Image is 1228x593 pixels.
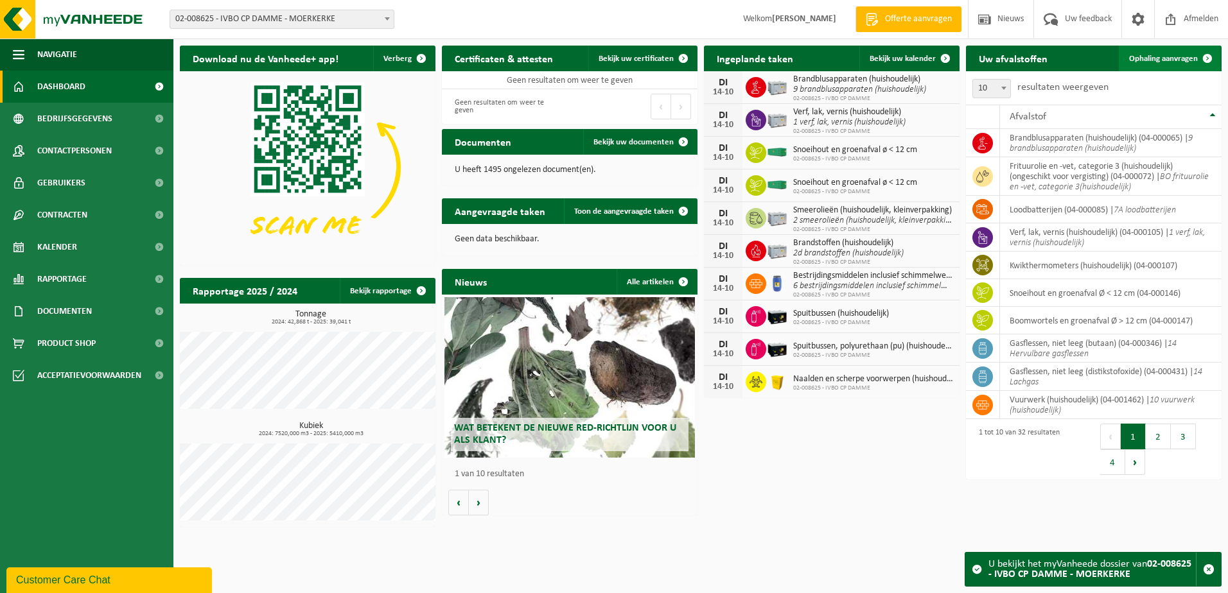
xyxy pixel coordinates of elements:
i: 14 Lachgas [1010,367,1202,387]
i: 7A loodbatterijen [1114,205,1176,215]
img: PB-LB-0680-HPE-GY-11 [766,239,788,261]
img: PB-LB-0680-HPE-GY-11 [766,206,788,228]
i: 2 smeerolieën (huishoudelijk, kleinverpakking) [793,216,957,225]
i: 1 verf, lak, vernis (huishoudelijk) [1010,228,1205,248]
span: Navigatie [37,39,77,71]
a: Bekijk uw kalender [859,46,958,71]
span: Brandstoffen (huishoudelijk) [793,238,904,248]
span: 2024: 7520,000 m3 - 2025: 5410,000 m3 [186,431,435,437]
div: DI [710,274,736,284]
td: gasflessen, niet leeg (butaan) (04-000346) | [1000,334,1222,363]
span: Product Shop [37,327,96,359]
button: Previous [1100,424,1121,449]
button: Vorige [448,490,469,515]
div: 14-10 [710,88,736,97]
img: PB-LB-0680-HPE-BK-11 [766,304,788,326]
h2: Uw afvalstoffen [966,46,1060,71]
i: 1 verf, lak, vernis (huishoudelijk) [793,117,906,127]
p: 1 van 10 resultaten [455,470,691,479]
span: 02-008625 - IVBO CP DAMME [793,291,953,299]
div: DI [710,372,736,382]
strong: 02-008625 - IVBO CP DAMME - MOERKERKE [988,559,1191,580]
h2: Nieuws [442,269,500,294]
span: Toon de aangevraagde taken [574,207,674,216]
img: PB-LB-0680-HPE-BK-11 [766,337,788,359]
span: Contactpersonen [37,135,112,167]
span: Bedrijfsgegevens [37,103,112,135]
span: 02-008625 - IVBO CP DAMME [793,319,889,327]
span: Smeerolieën (huishoudelijk, kleinverpakking) [793,205,953,216]
h2: Rapportage 2025 / 2024 [180,278,310,303]
img: HK-XC-30-GN-00 [766,146,788,157]
span: 02-008625 - IVBO CP DAMME [793,188,917,196]
span: 10 [973,80,1010,98]
i: 10 vuurwerk (huishoudelijk) [1010,395,1195,415]
span: Wat betekent de nieuwe RED-richtlijn voor u als klant? [454,423,676,445]
p: U heeft 1495 ongelezen document(en). [455,166,685,175]
td: brandblusapparaten (huishoudelijk) (04-000065) | [1000,129,1222,157]
div: 14-10 [710,350,736,359]
span: Documenten [37,295,92,327]
i: 2d brandstoffen (huishoudelijk) [793,248,904,258]
span: Spuitbussen, polyurethaan (pu) (huishoudelijk) [793,341,953,352]
div: 14-10 [710,186,736,195]
td: boomwortels en groenafval Ø > 12 cm (04-000147) [1000,307,1222,334]
a: Bekijk uw certificaten [588,46,696,71]
img: HK-XC-30-GN-00 [766,178,788,190]
h2: Download nu de Vanheede+ app! [180,46,351,71]
a: Ophaling aanvragen [1119,46,1220,71]
h2: Ingeplande taken [704,46,806,71]
span: 10 [972,79,1011,98]
div: DI [710,176,736,186]
div: 14-10 [710,252,736,261]
i: BO frituurolie en -vet, categorie 3(huishoudelijk) [1010,172,1209,192]
td: vuurwerk (huishoudelijk) (04-001462) | [1000,391,1222,419]
i: 14 Hervulbare gasflessen [1010,339,1177,359]
span: 02-008625 - IVBO CP DAMME [793,155,917,163]
span: 02-008625 - IVBO CP DAMME [793,128,906,135]
div: U bekijkt het myVanheede dossier van [988,553,1196,586]
td: gasflessen, niet leeg (distikstofoxide) (04-000431) | [1000,363,1222,391]
div: Geen resultaten om weer te geven [448,92,563,121]
td: loodbatterijen (04-000085) | [1000,196,1222,223]
label: resultaten weergeven [1017,82,1109,92]
p: Geen data beschikbaar. [455,235,685,244]
span: 2024: 42,868 t - 2025: 39,041 t [186,319,435,325]
a: Wat betekent de nieuwe RED-richtlijn voor u als klant? [444,297,695,458]
img: PB-LB-0680-HPE-GY-11 [766,75,788,97]
div: 14-10 [710,121,736,130]
div: DI [710,209,736,219]
div: DI [710,110,736,121]
span: Verf, lak, vernis (huishoudelijk) [793,107,906,117]
div: 14-10 [710,284,736,293]
span: Dashboard [37,71,85,103]
div: DI [710,307,736,317]
span: Snoeihout en groenafval ø < 12 cm [793,178,917,188]
span: Snoeihout en groenafval ø < 12 cm [793,145,917,155]
span: Rapportage [37,263,87,295]
span: Ophaling aanvragen [1129,55,1198,63]
span: Afvalstof [1010,112,1046,122]
span: 02-008625 - IVBO CP DAMME - MOERKERKE [170,10,394,29]
span: Bekijk uw certificaten [599,55,674,63]
a: Bekijk rapportage [340,278,434,304]
img: PB-OT-0120-HPE-00-02 [766,271,788,293]
h2: Aangevraagde taken [442,198,558,223]
button: Volgende [469,490,489,515]
div: 14-10 [710,317,736,326]
div: DI [710,78,736,88]
span: Brandblusapparaten (huishoudelijk) [793,74,926,85]
iframe: chat widget [6,565,215,593]
button: 1 [1121,424,1146,449]
span: Bekijk uw kalender [870,55,936,63]
td: frituurolie en -vet, categorie 3 (huishoudelijk) (ongeschikt voor vergisting) (04-000072) | [1000,157,1222,196]
td: verf, lak, vernis (huishoudelijk) (04-000105) | [1000,223,1222,252]
strong: [PERSON_NAME] [772,14,836,24]
span: 02-008625 - IVBO CP DAMME [793,259,904,266]
button: Verberg [373,46,434,71]
i: 6 bestrijdingsmiddelen inclusief schimmelwerende bescherming [793,281,1021,291]
span: 02-008625 - IVBO CP DAMME [793,384,953,392]
span: Acceptatievoorwaarden [37,359,141,391]
span: Contracten [37,199,87,231]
